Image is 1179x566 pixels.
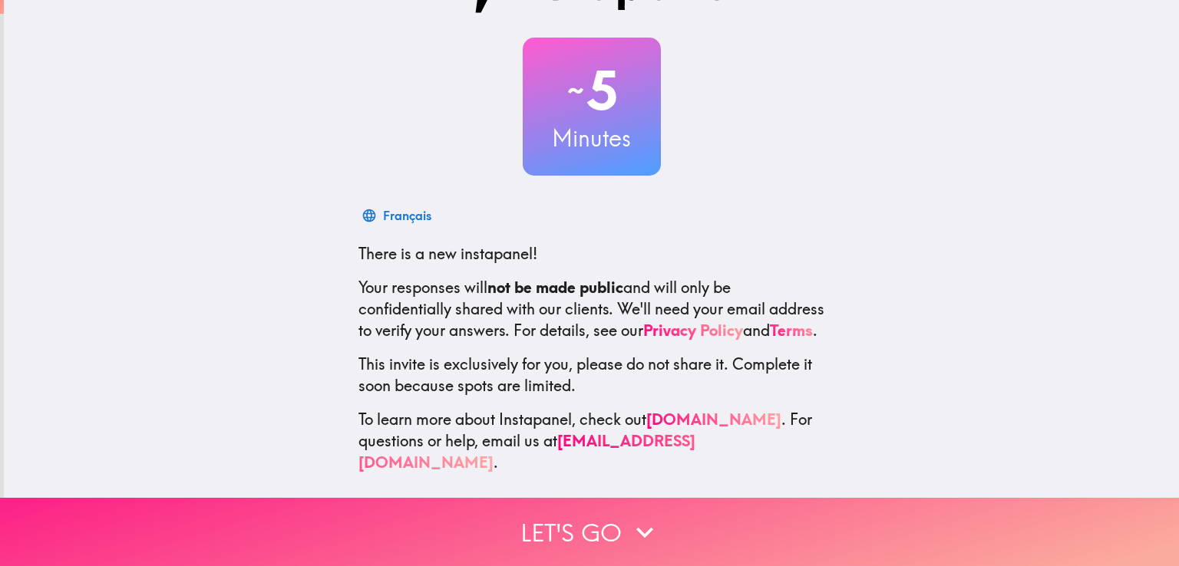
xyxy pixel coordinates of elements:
h2: 5 [523,59,661,122]
a: [DOMAIN_NAME] [646,410,781,429]
a: [EMAIL_ADDRESS][DOMAIN_NAME] [358,431,695,472]
b: not be made public [487,278,623,297]
p: Your responses will and will only be confidentially shared with our clients. We'll need your emai... [358,277,825,341]
h3: Minutes [523,122,661,154]
span: ~ [565,67,586,114]
a: Privacy Policy [643,321,743,340]
p: To learn more about Instapanel, check out . For questions or help, email us at . [358,409,825,473]
a: Terms [770,321,813,340]
button: Français [358,200,438,231]
div: Français [383,205,431,226]
p: This invite is exclusively for you, please do not share it. Complete it soon because spots are li... [358,354,825,397]
span: There is a new instapanel! [358,244,537,263]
